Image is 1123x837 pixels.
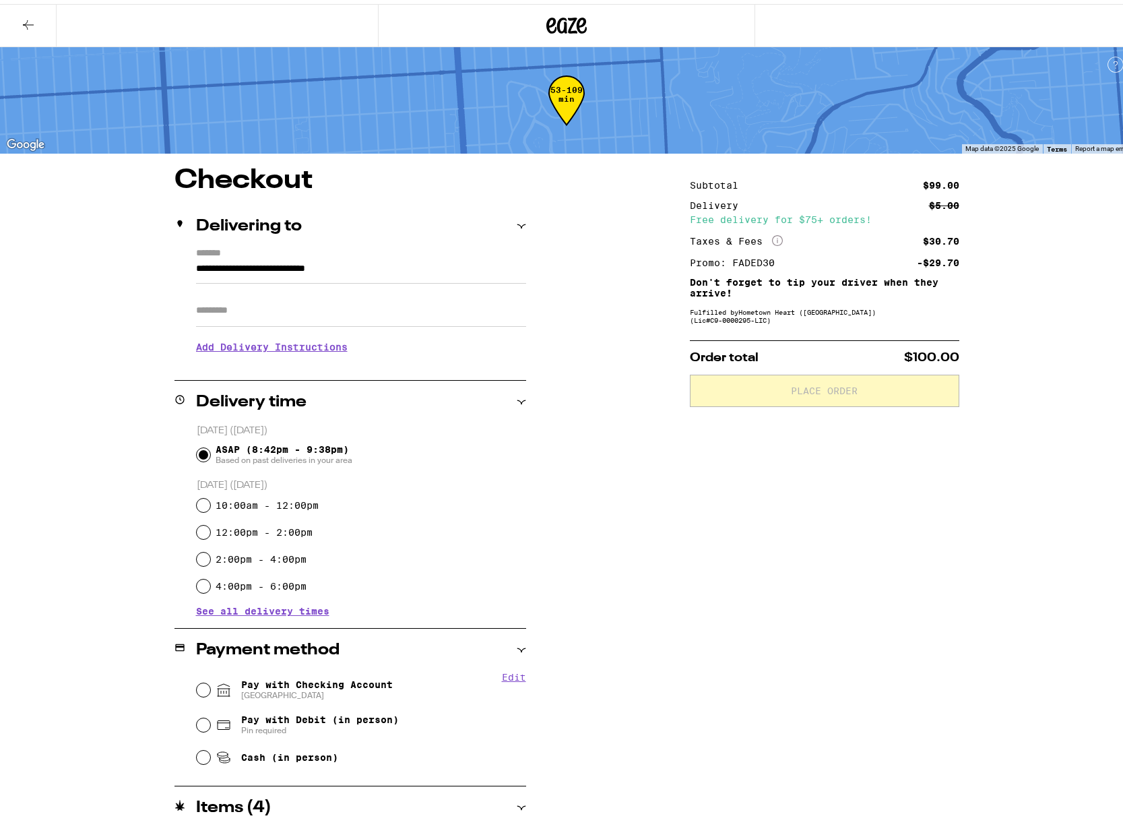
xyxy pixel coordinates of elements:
h2: Delivering to [196,214,302,230]
div: $5.00 [929,197,959,206]
p: We'll contact you at when we arrive [196,359,526,369]
label: 10:00am - 12:00pm [216,496,319,507]
h2: Payment method [196,638,340,654]
span: Cash (in person) [241,748,338,759]
p: [DATE] ([DATE]) [197,475,526,488]
button: See all delivery times [196,602,329,612]
p: Don't forget to tip your driver when they arrive! [690,273,959,294]
span: ASAP (8:42pm - 9:38pm) [216,440,352,462]
h3: Add Delivery Instructions [196,328,526,359]
span: Pin required [241,721,399,732]
button: Edit [502,668,526,679]
div: Promo: FADED30 [690,254,784,263]
a: Terms [1047,141,1067,149]
label: 12:00pm - 2:00pm [216,523,313,534]
a: Open this area in Google Maps (opens a new window) [3,132,48,150]
h2: Delivery time [196,390,307,406]
img: Google [3,132,48,150]
div: Free delivery for $75+ orders! [690,211,959,220]
p: [DATE] ([DATE]) [197,421,526,433]
div: 53-109 min [548,82,585,132]
div: Taxes & Fees [690,231,783,243]
div: Delivery [690,197,748,206]
span: Based on past deliveries in your area [216,451,352,462]
span: $100.00 [904,348,959,360]
button: Place Order [690,371,959,403]
h2: Items ( 4 ) [196,796,271,812]
span: Map data ©2025 Google [965,141,1039,148]
label: 4:00pm - 6:00pm [216,577,307,588]
span: Pay with Checking Account [241,675,393,697]
div: $99.00 [923,177,959,186]
span: [GEOGRAPHIC_DATA] [241,686,393,697]
div: -$29.70 [917,254,959,263]
span: Order total [690,348,759,360]
div: $30.70 [923,232,959,242]
div: Fulfilled by Hometown Heart ([GEOGRAPHIC_DATA]) (Lic# C9-0000295-LIC ) [690,304,959,320]
span: Pay with Debit (in person) [241,710,399,721]
span: Place Order [791,382,858,392]
h1: Checkout [174,163,526,190]
label: 2:00pm - 4:00pm [216,550,307,561]
div: Subtotal [690,177,748,186]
